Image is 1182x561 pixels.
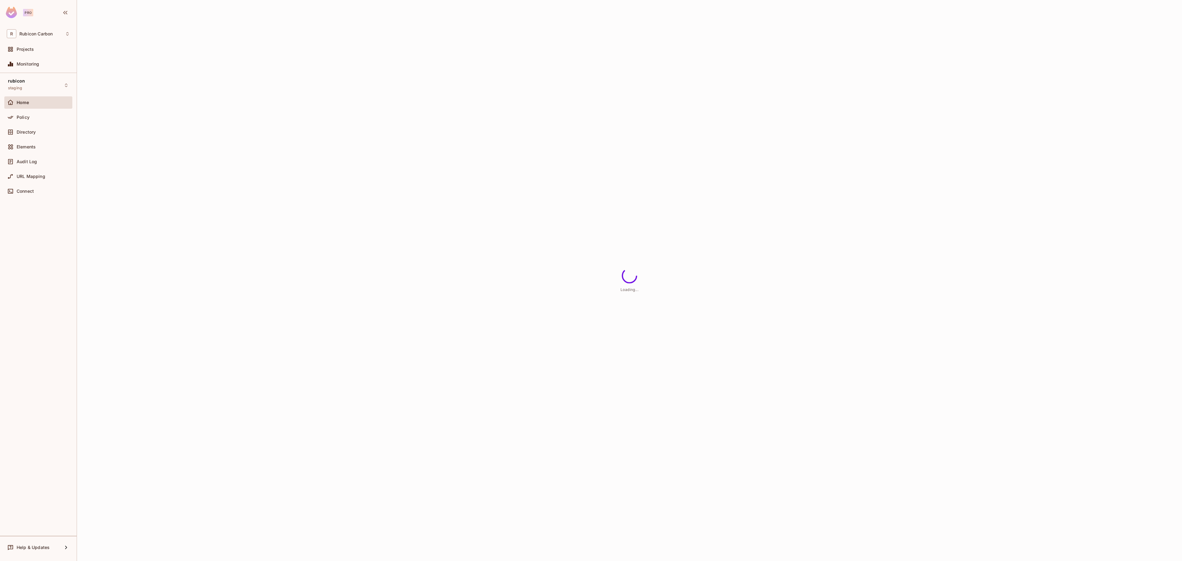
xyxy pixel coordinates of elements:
span: Monitoring [17,62,39,67]
span: Connect [17,189,34,194]
span: URL Mapping [17,174,45,179]
span: Policy [17,115,30,120]
span: R [7,29,16,38]
div: Pro [23,9,33,16]
span: Home [17,100,29,105]
span: staging [8,86,22,91]
span: Loading... [621,287,638,292]
span: Workspace: Rubicon Carbon [19,31,53,36]
img: SReyMgAAAABJRU5ErkJggg== [6,7,17,18]
span: Projects [17,47,34,52]
span: Directory [17,130,36,135]
span: Elements [17,144,36,149]
span: rubicon [8,79,25,83]
span: Audit Log [17,159,37,164]
span: Help & Updates [17,545,50,550]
